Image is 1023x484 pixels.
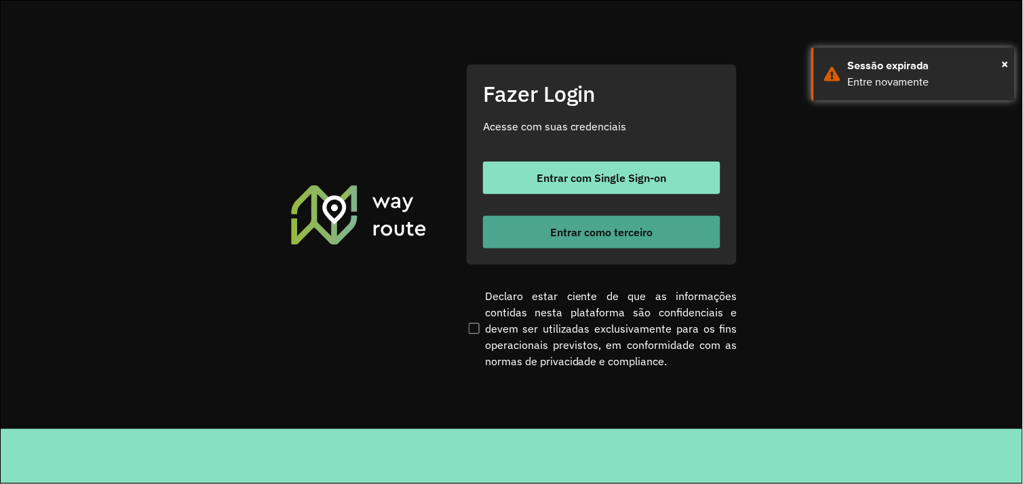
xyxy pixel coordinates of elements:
div: Entre novamente [848,74,1005,90]
span: Entrar com Single Sign-on [537,172,667,183]
h2: Fazer Login [483,81,720,107]
span: Entrar como terceiro [551,227,653,238]
button: Close [1002,54,1009,74]
img: Roteirizador AmbevTech [289,183,429,246]
div: Sessão expirada [848,58,1005,74]
p: Acesse com suas credenciais [483,118,720,134]
button: button [483,162,720,194]
button: button [483,216,720,248]
span: × [1002,54,1009,74]
label: Declaro estar ciente de que as informações contidas nesta plataforma são confidenciais e devem se... [466,288,737,369]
